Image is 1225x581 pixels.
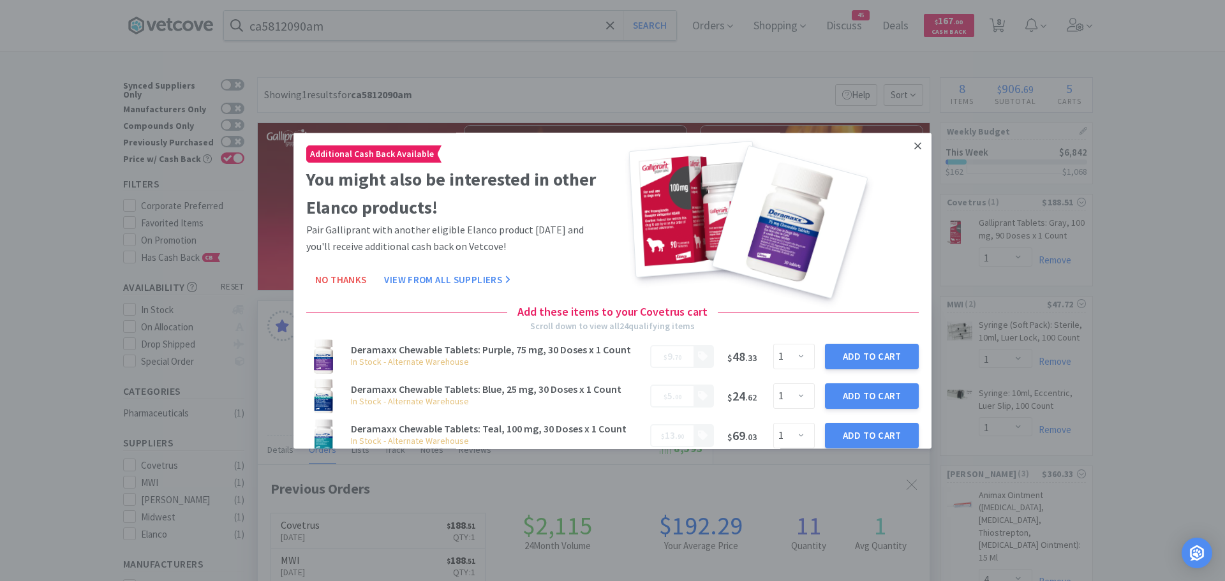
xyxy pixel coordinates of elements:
[664,393,667,402] span: $
[351,384,642,394] h3: Deramaxx Chewable Tablets: Blue, 25 mg, 30 Doses x 1 Count
[727,349,757,365] span: 48
[678,433,684,441] span: 90
[675,354,681,362] span: 70
[664,354,667,362] span: $
[306,419,341,453] img: 2bfba5d1af5e40eda320df923e246c0b.jpg
[351,394,642,408] h6: In Stock - Alternate Warehouse
[667,351,672,363] span: 9
[825,423,919,449] button: Add to Cart
[530,319,695,333] div: Scroll down to view all 24 qualifying items
[727,388,757,404] span: 24
[825,384,919,409] button: Add to Cart
[306,379,341,414] img: 42eac7e6b68649eea33e2076fa326056_196558.jpeg
[745,353,757,364] span: . 33
[351,344,642,355] h3: Deramaxx Chewable Tablets: Purple, 75 mg, 30 Doses x 1 Count
[351,434,642,448] h6: In Stock - Alternate Warehouse
[745,392,757,404] span: . 62
[375,268,519,293] button: View From All Suppliers
[825,344,919,370] button: Add to Cart
[306,165,607,223] h2: You might also be interested in other Elanco products!
[664,351,681,363] span: .
[307,146,437,162] span: Additional Cash Back Available
[665,430,675,442] span: 13
[727,432,732,443] span: $
[675,393,681,402] span: 00
[306,223,607,255] p: Pair Galliprant with another eligible Elanco product [DATE] and you'll receive additional cash ba...
[1182,538,1212,568] div: Open Intercom Messenger
[664,390,681,402] span: .
[667,390,672,402] span: 5
[306,268,375,293] button: No Thanks
[727,392,732,404] span: $
[661,430,684,442] span: .
[351,355,642,369] h6: In Stock - Alternate Warehouse
[745,432,757,443] span: . 03
[727,428,757,444] span: 69
[661,433,665,441] span: $
[351,423,642,434] h3: Deramaxx Chewable Tablets: Teal, 100 mg, 30 Doses x 1 Count
[507,304,718,322] h4: Add these items to your Covetrus cart
[727,353,732,364] span: $
[306,340,341,374] img: 77fa4bcb430041c29cb06d5d5080539a_196476.jpeg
